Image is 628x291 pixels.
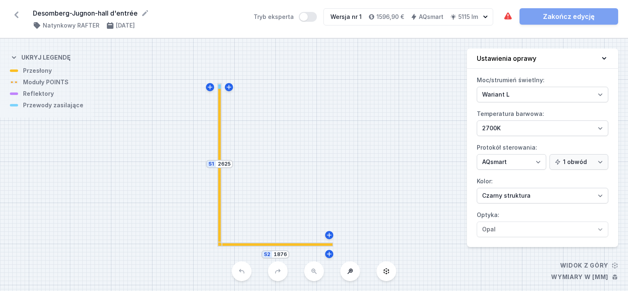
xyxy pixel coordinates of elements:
[254,12,317,22] label: Tryb eksperta
[330,13,362,21] div: Wersja nr 1
[116,21,135,30] h4: [DATE]
[419,13,443,21] h4: AQsmart
[477,53,536,63] h4: Ustawienia oprawy
[141,9,149,17] button: Edytuj nazwę projektu
[33,8,244,18] form: Desomberg-Jugnon-hall d'entrée
[458,13,478,21] h4: 5115 lm
[274,251,287,258] input: Wymiar [mm]
[323,8,493,25] button: Wersja nr 11596,90 €AQsmart5115 lm
[217,161,231,167] input: Wymiar [mm]
[21,53,71,62] h4: Ukryj legendę
[477,188,608,203] select: Kolor:
[477,222,608,237] select: Optyka:
[477,208,608,237] label: Optyka:
[477,74,608,102] label: Moc/strumień świetlny:
[299,12,317,22] button: Tryb eksperta
[467,48,618,69] button: Ustawienia oprawy
[43,21,99,30] h4: Natynkowy RAFTER
[10,47,71,67] button: Ukryj legendę
[477,107,608,136] label: Temperatura barwowa:
[477,141,608,170] label: Protokół sterowania:
[477,175,608,203] label: Kolor:
[549,154,608,170] select: Protokół sterowania:
[376,13,404,21] h4: 1596,90 €
[477,120,608,136] select: Temperatura barwowa:
[477,154,546,170] select: Protokół sterowania:
[477,87,608,102] select: Moc/strumień świetlny:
